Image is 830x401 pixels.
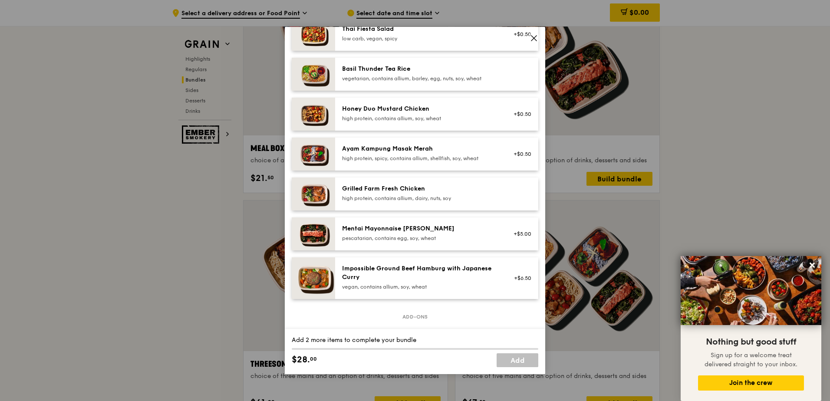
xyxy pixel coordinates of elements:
div: Grilled Farm Fresh Chicken [342,184,498,193]
img: daily_normal_Ayam_Kampung_Masak_Merah_Horizontal_.jpg [292,138,335,171]
div: Add 2 more items to complete your bundle [292,336,538,345]
img: daily_normal_HORZ-Basil-Thunder-Tea-Rice.jpg [292,58,335,91]
div: Honey Duo Mustard Chicken [342,105,498,113]
div: Thai Fiesta Salad [342,25,498,33]
img: daily_normal_Mentai-Mayonnaise-Aburi-Salmon-HORZ.jpg [292,217,335,250]
div: Impossible Ground Beef Hamburg with Japanese Curry [342,264,498,282]
div: vegan, contains allium, soy, wheat [342,283,498,290]
span: 00 [310,355,317,362]
button: Close [805,258,819,272]
img: daily_normal_Honey_Duo_Mustard_Chicken__Horizontal_.jpg [292,98,335,131]
div: Mentai Mayonnaise [PERSON_NAME] [342,224,498,233]
img: daily_normal_HORZ-Grilled-Farm-Fresh-Chicken.jpg [292,177,335,210]
div: Basil Thunder Tea Rice [342,65,498,73]
a: Add [497,353,538,367]
div: high protein, spicy, contains allium, shellfish, soy, wheat [342,155,498,162]
div: high protein, contains allium, dairy, nuts, soy [342,195,498,202]
div: +$0.50 [508,111,531,118]
img: DSC07876-Edit02-Large.jpeg [681,256,821,325]
button: Join the crew [698,375,804,391]
span: Sign up for a welcome treat delivered straight to your inbox. [705,352,797,368]
div: high protein, contains allium, soy, wheat [342,115,498,122]
div: +$0.50 [508,31,531,38]
span: Nothing but good stuff [706,337,796,347]
div: Ayam Kampung Masak Merah [342,145,498,153]
div: vegetarian, contains allium, barley, egg, nuts, soy, wheat [342,75,498,82]
img: daily_normal_HORZ-Impossible-Hamburg-With-Japanese-Curry.jpg [292,257,335,299]
span: Add-ons [399,313,431,320]
img: daily_normal_Thai_Fiesta_Salad__Horizontal_.jpg [292,18,335,51]
div: Choose up to 10 items (optional) [292,327,538,336]
div: +$0.50 [508,151,531,158]
div: low carb, vegan, spicy [342,35,498,42]
div: pescatarian, contains egg, soy, wheat [342,235,498,242]
div: +$5.00 [508,230,531,237]
div: +$6.50 [508,275,531,282]
span: $28. [292,353,310,366]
